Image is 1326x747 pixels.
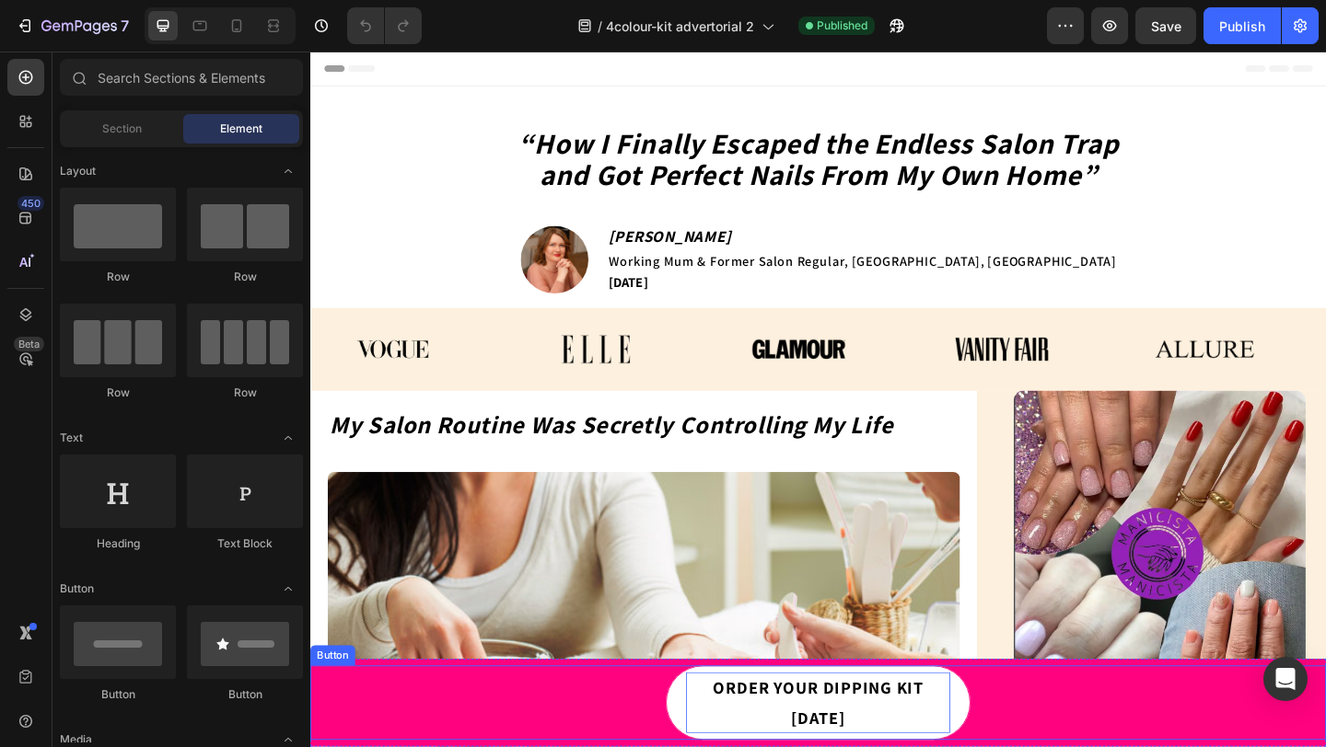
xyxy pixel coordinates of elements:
[476,309,587,339] img: Alt image
[606,17,754,36] span: 4colour-kit advertorial 2
[765,369,1083,745] img: gempages_564894748318368563-ff66cd40-9cac-48a4-bfb5-0e01cd961062.png
[697,309,808,339] img: Alt image
[60,430,83,446] span: Text
[17,196,44,211] div: 450
[102,121,142,137] span: Section
[324,219,896,237] p: Working Mum & Former Salon Regular, [GEOGRAPHIC_DATA], [GEOGRAPHIC_DATA]
[7,7,137,44] button: 7
[1151,18,1181,34] span: Save
[273,574,303,603] span: Toggle open
[1263,657,1308,701] div: Open Intercom Messenger
[324,241,366,260] span: [DATE]
[1135,7,1196,44] button: Save
[409,675,696,741] p: Order Your Dipping Kit [DATE]
[220,121,262,137] span: Element
[918,311,1029,337] img: Alt image
[817,17,867,34] span: Published
[310,52,1326,747] iframe: Design area
[272,308,350,339] img: Alt image
[187,269,303,285] div: Row
[60,580,94,597] span: Button
[273,156,303,186] span: Toggle open
[60,385,176,401] div: Row
[4,649,45,665] div: Button
[60,163,96,179] span: Layout
[273,423,303,453] span: Toggle open
[60,269,176,285] div: Row
[187,385,303,401] div: Row
[60,59,303,96] input: Search Sections & Elements
[60,686,176,703] div: Button
[347,7,422,44] div: Undo/Redo
[51,314,129,334] img: Alt image
[121,15,129,37] p: 7
[598,17,602,36] span: /
[322,189,898,213] h2: [PERSON_NAME]
[18,387,706,424] h2: My Salon Routine Was Secretly Controlling My Life
[60,535,176,552] div: Heading
[1204,7,1281,44] button: Publish
[1219,17,1265,36] div: Publish
[187,686,303,703] div: Button
[187,535,303,552] div: Text Block
[14,337,44,351] div: Beta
